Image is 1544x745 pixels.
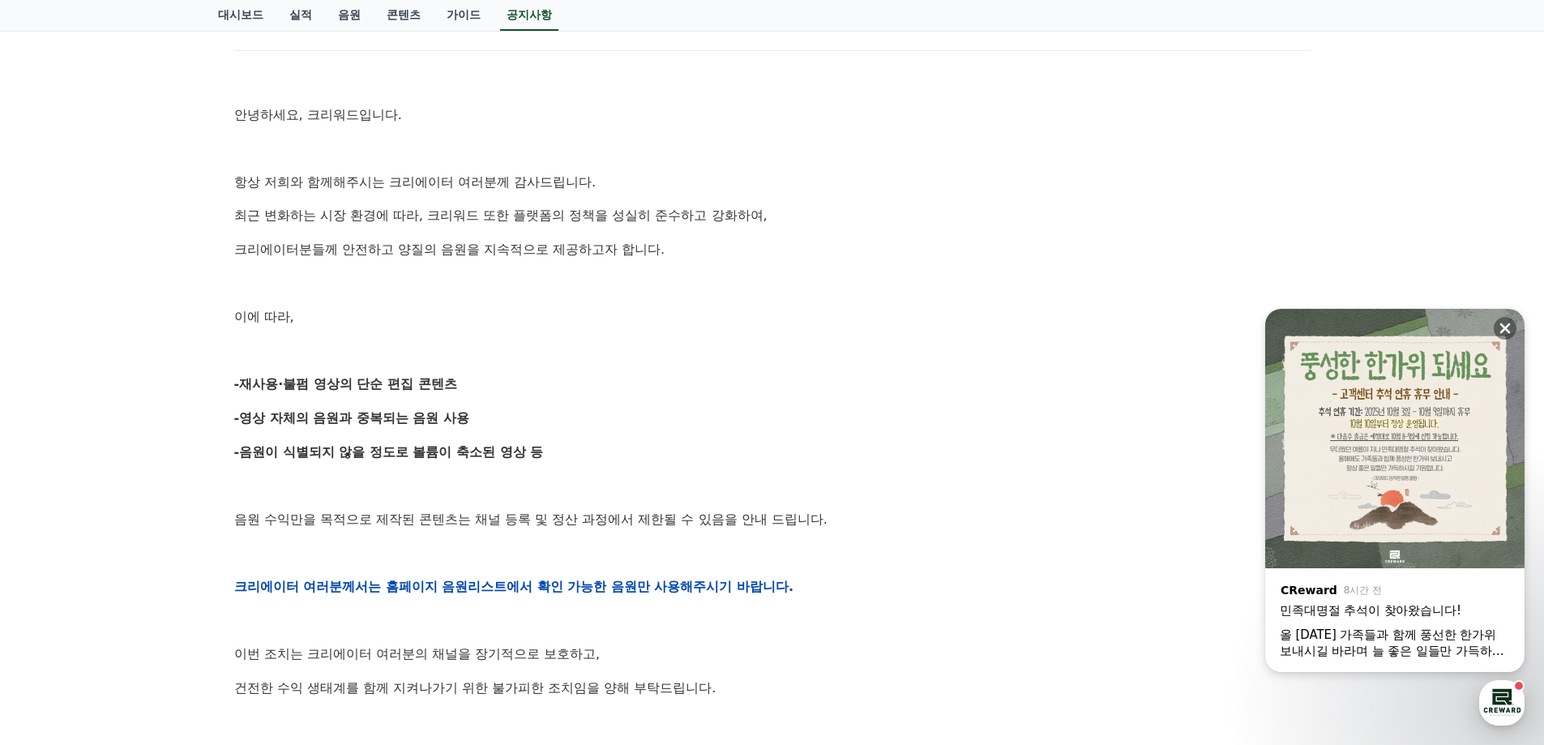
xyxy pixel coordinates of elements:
[148,539,168,552] span: 대화
[51,538,61,551] span: 홈
[234,644,1311,665] p: 이번 조치는 크리에이터 여러분의 채널을 장기적으로 보호하고,
[234,410,470,426] strong: -영상 자체의 음원과 중복되는 음원 사용
[234,306,1311,328] p: 이에 따라,
[234,678,1311,699] p: 건전한 수익 생태계를 함께 지켜나가기 위한 불가피한 조치임을 양해 부탁드립니다.
[234,509,1311,530] p: 음원 수익만을 목적으로 제작된 콘텐츠는 채널 등록 및 정산 과정에서 제한될 수 있음을 안내 드립니다.
[209,514,311,554] a: 설정
[234,172,1311,193] p: 항상 저희와 함께해주시는 크리에이터 여러분께 감사드립니다.
[250,538,270,551] span: 설정
[107,514,209,554] a: 대화
[5,514,107,554] a: 홈
[234,376,457,392] strong: -재사용·불펌 영상의 단순 편집 콘텐츠
[234,205,1311,226] p: 최근 변화하는 시장 환경에 따라, 크리워드 또한 플랫폼의 정책을 성실히 준수하고 강화하여,
[234,579,794,594] strong: 크리에이터 여러분께서는 홈페이지 음원리스트에서 확인 가능한 음원만 사용해주시기 바랍니다.
[234,444,544,460] strong: -음원이 식별되지 않을 정도로 볼륨이 축소된 영상 등
[234,239,1311,260] p: 크리에이터분들께 안전하고 양질의 음원을 지속적으로 제공하고자 합니다.
[234,105,1311,126] p: 안녕하세요, 크리워드입니다.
